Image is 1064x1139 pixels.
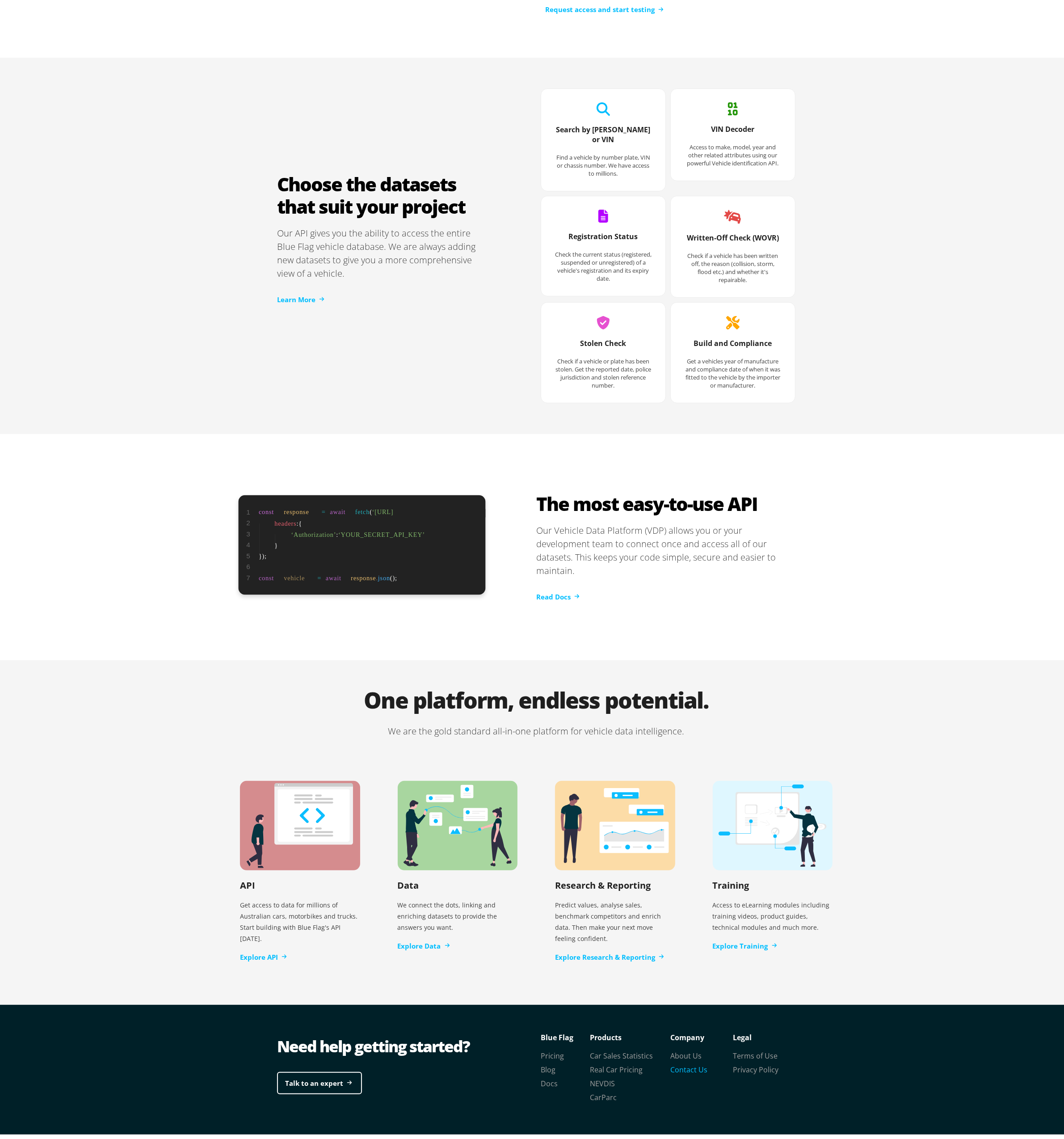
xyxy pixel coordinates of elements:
h2: The most easy-to-use API [536,488,795,510]
a: CarParc [590,1088,617,1098]
a: Car Sales Statistics [590,1046,653,1056]
h3: Stolen Check [555,334,652,353]
a: Explore Data [398,937,450,947]
p: Our Vehicle Data Platform (VDP) allows you or your development team to connect once and access al... [536,519,795,573]
a: Contact Us [670,1060,707,1070]
p: We connect the dots, linking and enriching datasets to provide the answers you want. [398,891,518,932]
a: Explore Research & Reporting [555,948,664,958]
a: Docs [541,1074,558,1084]
a: Explore API [240,948,287,958]
p: Check if a vehicle or plate has been stolen. Get the reported date, police jurisdiction and stole... [555,353,652,385]
tspan: = [317,570,321,577]
h3: Search by [PERSON_NAME] or VIN [555,120,652,149]
a: Privacy Policy [733,1060,778,1070]
tspan: . [376,570,378,577]
a: Read Docs [536,587,580,598]
p: Blue Flag [541,1026,590,1040]
p: Products [590,1026,670,1040]
tspan: json [378,570,390,577]
tspan: ‘[URL] [372,504,394,511]
tspan: const [259,504,274,511]
tspan: response [351,570,376,577]
tspan: await [326,570,341,577]
tspan: (); [390,570,397,578]
div: Need help getting started? [277,1031,536,1053]
a: About Us [670,1046,702,1056]
h2: Research & Reporting [555,875,651,887]
a: NEVDIS [590,1074,615,1084]
tspan: 4 [246,536,250,544]
a: Real Car Pricing [590,1060,643,1070]
a: Talk to an expert [277,1067,362,1090]
a: Learn More [277,290,324,300]
tspan: ( [370,504,372,511]
tspan: { [299,516,302,523]
p: Find a vehicle by number plate, VIN or chassis number. We have access to millions. [555,149,652,173]
a: Terms of Use [733,1046,778,1056]
h3: Written-Off Check (WOVR) [684,228,782,247]
p: Predict values, analyse sales, benchmark competitors and enrich data. Then make your next move fe... [555,891,675,943]
tspan: const [259,570,274,577]
a: Blog [541,1060,555,1070]
tspan: : [336,527,338,534]
tspan: ‘Authorization’ [291,527,336,534]
h1: One platform, endless potential. [221,684,851,720]
tspan: vehicle [284,570,305,577]
h2: Choose the datasets that suit your project [277,169,483,213]
p: Access to eLearning modules including training videos, product guides, technical modules and much... [713,891,833,932]
tspan: 1 [246,504,250,511]
p: Check the current status (registered, suspended or unregistered) of a vehicle's registration and ... [555,246,652,278]
p: Legal [733,1026,795,1040]
tspan: }); [259,548,267,556]
p: Get a vehicles year of manufacture and compliance date of when it was fitted to the vehicle by th... [684,353,782,385]
a: Pricing [541,1046,564,1056]
h3: Registration Status [555,227,652,246]
h3: Build and Compliance [684,334,782,353]
p: Get access to data for millions of Australian cars, motorbikes and trucks. Start building with Bl... [240,891,360,943]
p: We are the gold standard all-in-one platform for vehicle data intelligence. [221,720,851,734]
tspan: : [297,516,299,523]
tspan: 5 [246,548,250,555]
tspan: headers [274,516,296,523]
tspan: await [330,504,345,511]
tspan: = [322,504,326,511]
tspan: fetch [355,504,370,511]
tspan: 6 [246,558,250,566]
h2: Data [398,875,419,887]
h2: Training [713,875,749,887]
p: Company [670,1026,733,1040]
tspan: 7 [246,569,250,577]
a: Explore Training [713,937,777,947]
tspan: ‘YOUR_SECRET_API_KEY’ [338,527,425,534]
p: Check if a vehicle has been written off, the reason (collision, storm, flood etc.) and whether it... [684,247,782,279]
p: Access to make, model, year and other related attributes using our powerful Vehicle identificatio... [684,139,782,163]
tspan: 3 [246,526,250,533]
p: Our API gives you the ability to access the entire Blue Flag vehicle database. We are always addi... [277,222,483,276]
tspan: response [284,504,309,511]
tspan: 2 [246,515,250,523]
tspan: } [274,537,278,544]
h2: API [240,875,255,887]
h3: VIN Decoder [684,120,782,139]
